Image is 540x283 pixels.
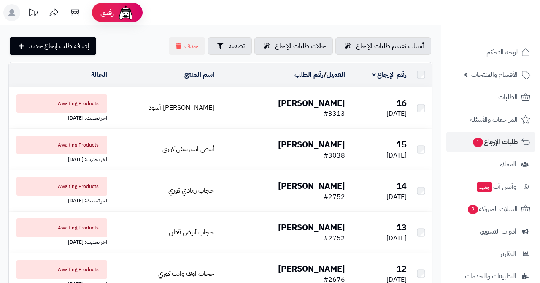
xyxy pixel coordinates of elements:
[324,233,345,243] span: #2752
[500,158,516,170] span: العملاء
[372,70,407,80] a: رقم الإرجاع
[324,150,345,161] span: #3038
[158,269,214,279] a: حجاب اوف وايت كوري
[470,114,518,125] span: المراجعات والأسئلة
[29,41,89,51] span: إضافة طلب إرجاع جديد
[218,63,348,87] td: /
[468,205,478,214] span: 2
[16,177,107,196] span: Awaiting Products
[168,185,214,196] a: حجاب رمادي كوري
[446,221,535,242] a: أدوات التسويق
[386,192,407,202] span: [DATE]
[208,37,252,55] button: تصفية
[472,136,518,148] span: طلبات الإرجاع
[397,262,407,275] b: 12
[356,41,424,51] span: أسباب تقديم طلبات الإرجاع
[446,199,535,219] a: السلات المتروكة2
[477,182,492,192] span: جديد
[386,150,407,161] span: [DATE]
[324,192,345,202] span: #2752
[278,97,345,109] b: [PERSON_NAME]
[10,37,96,55] a: إضافة طلب إرجاع جديد
[16,260,107,279] span: Awaiting Products
[483,24,532,41] img: logo-2.png
[117,4,134,21] img: ai-face.png
[148,103,214,113] a: [PERSON_NAME] أسود
[397,138,407,151] b: 15
[446,87,535,107] a: الطلبات
[397,97,407,109] b: 16
[327,70,345,80] a: العميل
[100,8,114,18] span: رفيق
[162,144,214,154] a: أبيض استريتش كوري
[397,180,407,192] b: 14
[446,109,535,130] a: المراجعات والأسئلة
[16,218,107,237] span: Awaiting Products
[397,221,407,234] b: 13
[446,132,535,152] a: طلبات الإرجاع1
[184,41,198,51] span: حذف
[91,70,107,80] a: الحالة
[446,42,535,63] a: لوحة التحكم
[335,37,431,55] a: أسباب تقديم طلبات الإرجاع
[324,109,345,119] span: #3313
[275,41,326,51] span: حالات طلبات الإرجاع
[278,180,345,192] b: [PERSON_NAME]
[12,196,107,204] div: اخر تحديث: [DATE]
[498,91,518,103] span: الطلبات
[446,154,535,174] a: العملاء
[16,136,107,154] span: Awaiting Products
[229,41,245,51] span: تصفية
[446,244,535,264] a: التقارير
[16,94,107,113] span: Awaiting Products
[486,46,518,58] span: لوحة التحكم
[22,4,43,23] a: تحديثات المنصة
[480,226,516,237] span: أدوات التسويق
[169,37,205,55] button: حذف
[278,221,345,234] b: [PERSON_NAME]
[476,181,516,193] span: وآتس آب
[169,227,214,237] a: حجاب أبيض قطن
[294,70,324,80] a: رقم الطلب
[278,138,345,151] b: [PERSON_NAME]
[471,69,518,81] span: الأقسام والمنتجات
[386,233,407,243] span: [DATE]
[278,262,345,275] b: [PERSON_NAME]
[386,109,407,119] span: [DATE]
[446,177,535,197] a: وآتس آبجديد
[184,70,214,80] a: اسم المنتج
[465,270,516,282] span: التطبيقات والخدمات
[500,248,516,260] span: التقارير
[12,154,107,163] div: اخر تحديث: [DATE]
[473,138,483,147] span: 1
[12,113,107,122] div: اخر تحديث: [DATE]
[12,237,107,246] div: اخر تحديث: [DATE]
[467,203,518,215] span: السلات المتروكة
[254,37,333,55] a: حالات طلبات الإرجاع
